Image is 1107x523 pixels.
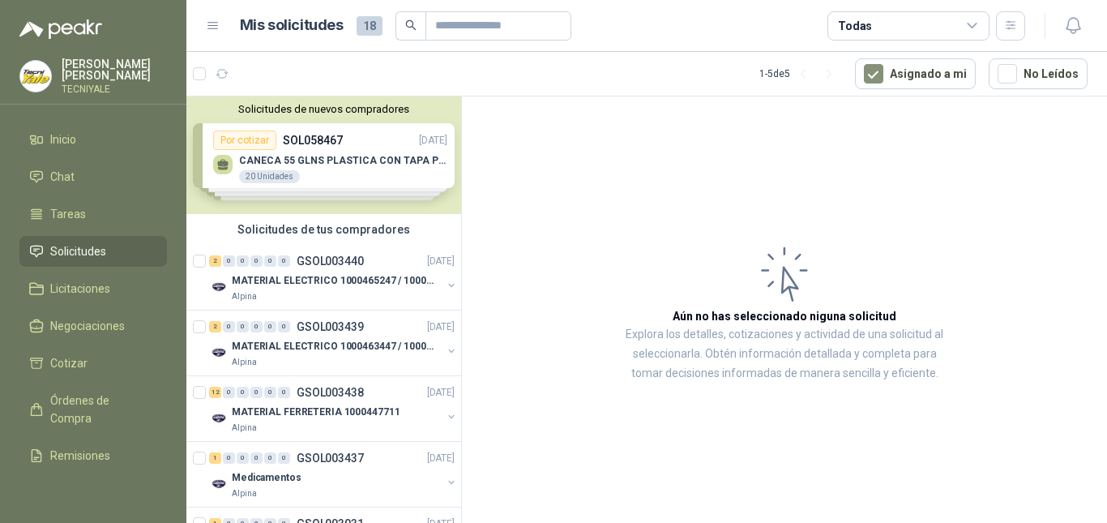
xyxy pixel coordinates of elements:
p: TECNIYALE [62,84,167,94]
img: Company Logo [209,409,229,428]
img: Company Logo [20,61,51,92]
p: GSOL003438 [297,387,364,398]
button: Asignado a mi [855,58,976,89]
div: 0 [264,387,276,398]
div: 0 [264,255,276,267]
div: 0 [264,321,276,332]
span: Solicitudes [50,242,106,260]
p: [DATE] [427,385,455,401]
img: Company Logo [209,277,229,297]
div: 0 [237,452,249,464]
a: Tareas [19,199,167,229]
a: Solicitudes [19,236,167,267]
div: 1 - 5 de 5 [759,61,842,87]
button: No Leídos [989,58,1088,89]
p: MATERIAL FERRETERIA 1000447711 [232,405,400,420]
a: 2 0 0 0 0 0 GSOL003440[DATE] Company LogoMATERIAL ELECTRICO 1000465247 / 1000466995Alpina [209,251,458,303]
a: Configuración [19,478,167,508]
div: 0 [250,321,263,332]
div: 0 [237,387,249,398]
span: Chat [50,168,75,186]
p: [DATE] [427,319,455,335]
p: GSOL003437 [297,452,364,464]
div: 0 [250,387,263,398]
div: 1 [209,452,221,464]
p: Alpina [232,290,257,303]
div: Todas [838,17,872,35]
div: 0 [278,387,290,398]
p: MATERIAL ELECTRICO 1000465247 / 1000466995 [232,273,434,289]
p: [PERSON_NAME] [PERSON_NAME] [62,58,167,81]
div: Solicitudes de tus compradores [186,214,461,245]
span: Cotizar [50,354,88,372]
span: Tareas [50,205,86,223]
span: search [405,19,417,31]
div: 0 [223,387,235,398]
span: Remisiones [50,447,110,465]
div: 2 [209,321,221,332]
h3: Aún no has seleccionado niguna solicitud [673,307,896,325]
p: Alpina [232,487,257,500]
div: 0 [278,255,290,267]
div: 0 [250,255,263,267]
p: [DATE] [427,254,455,269]
div: 0 [223,452,235,464]
a: 2 0 0 0 0 0 GSOL003439[DATE] Company LogoMATERIAL ELECTRICO 1000463447 / 1000465800Alpina [209,317,458,369]
img: Logo peakr [19,19,102,39]
a: Remisiones [19,440,167,471]
a: Órdenes de Compra [19,385,167,434]
a: 1 0 0 0 0 0 GSOL003437[DATE] Company LogoMedicamentosAlpina [209,448,458,500]
div: 0 [223,255,235,267]
div: Solicitudes de nuevos compradoresPor cotizarSOL058467[DATE] CANECA 55 GLNS PLASTICA CON TAPA PEQU... [186,96,461,214]
p: Alpina [232,422,257,435]
a: Licitaciones [19,273,167,304]
a: Chat [19,161,167,192]
div: 0 [237,321,249,332]
p: MATERIAL ELECTRICO 1000463447 / 1000465800 [232,339,434,354]
p: Medicamentos [232,470,301,486]
img: Company Logo [209,343,229,362]
img: Company Logo [209,474,229,494]
button: Solicitudes de nuevos compradores [193,103,455,115]
div: 12 [209,387,221,398]
div: 0 [250,452,263,464]
p: GSOL003440 [297,255,364,267]
div: 0 [223,321,235,332]
h1: Mis solicitudes [240,14,344,37]
div: 0 [237,255,249,267]
a: Inicio [19,124,167,155]
p: [DATE] [427,451,455,466]
p: Explora los detalles, cotizaciones y actividad de una solicitud al seleccionarla. Obtén informaci... [624,325,945,384]
a: 12 0 0 0 0 0 GSOL003438[DATE] Company LogoMATERIAL FERRETERIA 1000447711Alpina [209,383,458,435]
p: Alpina [232,356,257,369]
span: Órdenes de Compra [50,392,152,427]
div: 2 [209,255,221,267]
span: Negociaciones [50,317,125,335]
span: Licitaciones [50,280,110,298]
p: GSOL003439 [297,321,364,332]
span: 18 [357,16,383,36]
div: 0 [264,452,276,464]
span: Inicio [50,131,76,148]
div: 0 [278,321,290,332]
a: Cotizar [19,348,167,379]
div: 0 [278,452,290,464]
a: Negociaciones [19,311,167,341]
